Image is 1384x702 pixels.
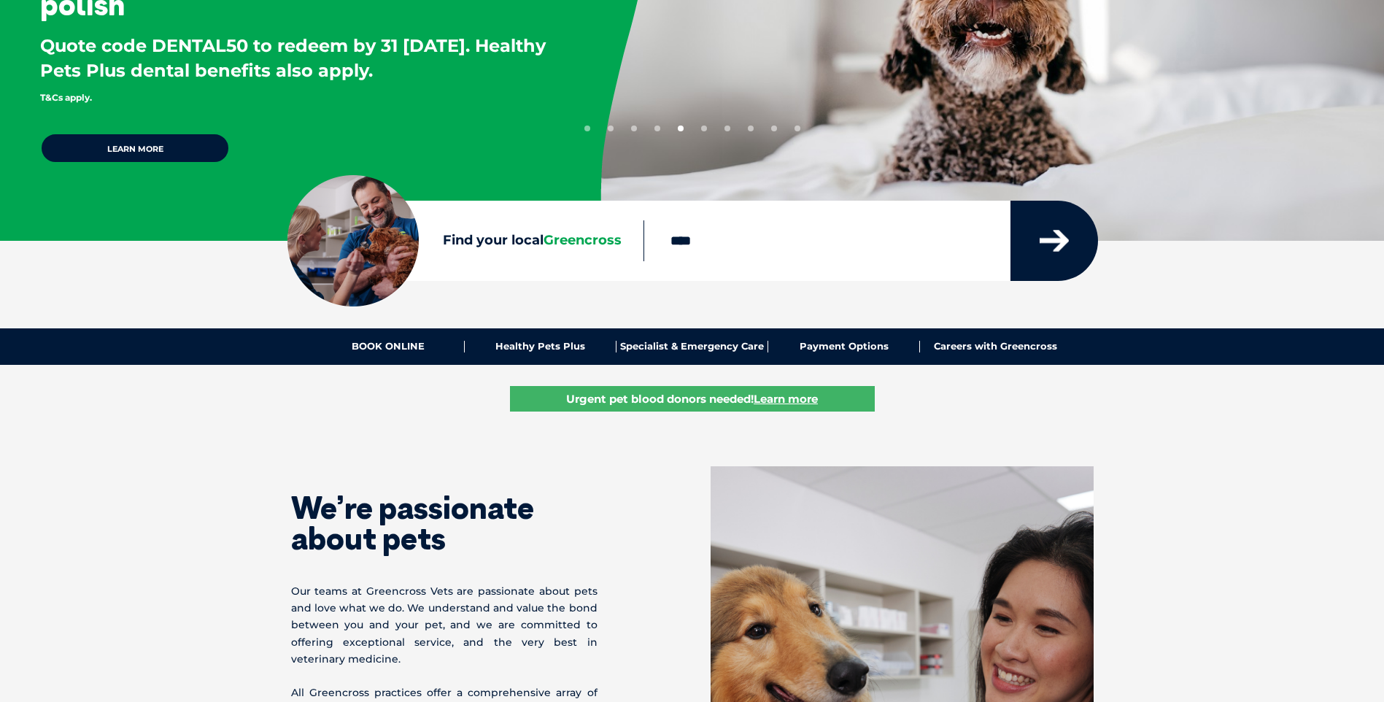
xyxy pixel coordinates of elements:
button: 8 of 10 [748,126,754,131]
button: 9 of 10 [771,126,777,131]
button: 1 of 10 [584,126,590,131]
button: 7 of 10 [724,126,730,131]
button: 6 of 10 [701,126,707,131]
a: Specialist & Emergency Care [616,341,768,352]
p: Our teams at Greencross Vets are passionate about pets and love what we do. We understand and val... [291,583,598,668]
button: 10 of 10 [795,126,800,131]
span: T&Cs apply. [40,92,92,103]
button: 3 of 10 [631,126,637,131]
a: Learn more [40,133,230,163]
label: Find your local [287,230,643,252]
a: Healthy Pets Plus [465,341,616,352]
u: Learn more [754,392,818,406]
a: BOOK ONLINE [313,341,465,352]
button: Search [1356,66,1370,81]
a: Payment Options [768,341,920,352]
h1: We’re passionate about pets [291,493,598,554]
a: Careers with Greencross [920,341,1071,352]
button: 4 of 10 [654,126,660,131]
p: Quote code DENTAL50 to redeem by 31 [DATE]. Healthy Pets Plus dental benefits also apply. [40,34,553,107]
button: 2 of 10 [608,126,614,131]
span: Greencross [544,232,622,248]
a: Urgent pet blood donors needed!Learn more [510,386,875,412]
button: 5 of 10 [678,126,684,131]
